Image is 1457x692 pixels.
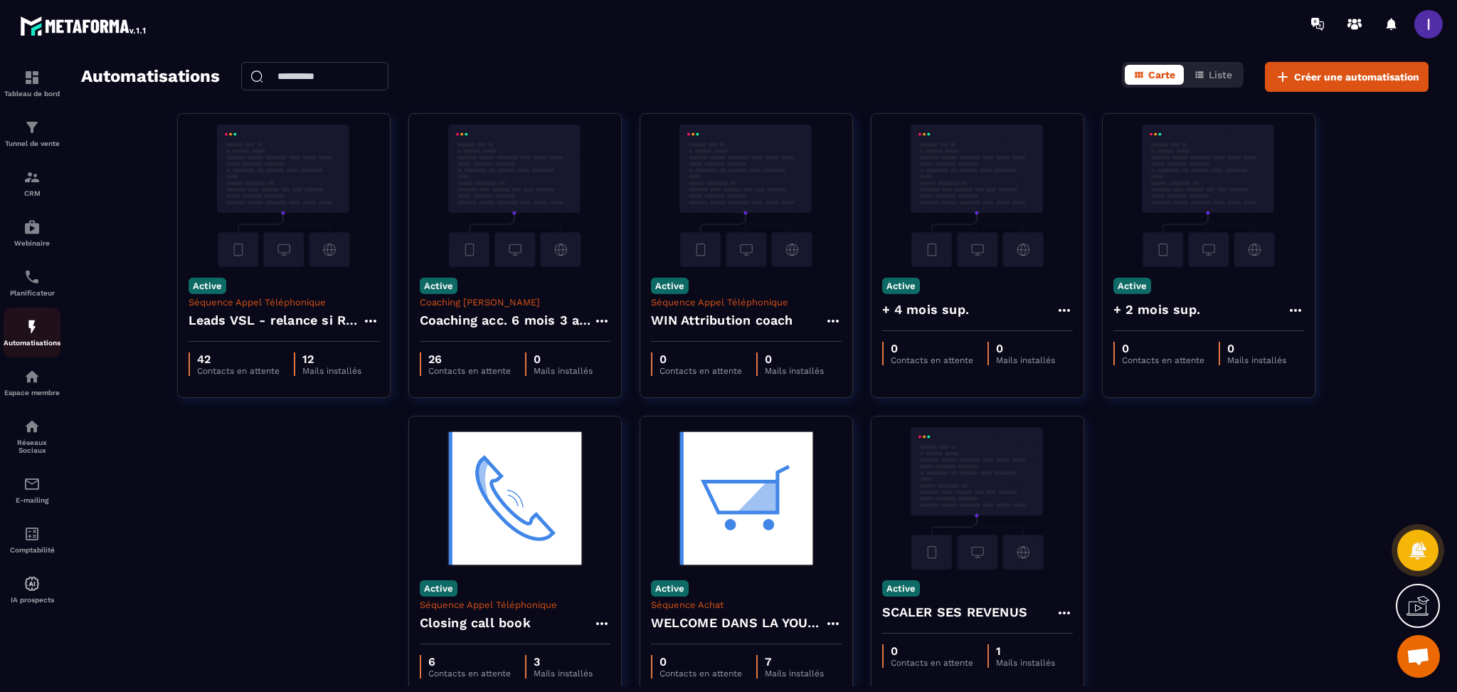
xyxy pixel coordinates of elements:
p: 0 [765,352,824,366]
p: CRM [4,189,60,197]
p: Planificateur [4,289,60,297]
img: accountant [23,525,41,542]
p: Séquence Achat [651,599,842,610]
p: Tunnel de vente [4,140,60,147]
button: Carte [1125,65,1184,85]
a: automationsautomationsEspace membre [4,357,60,407]
p: 26 [428,352,511,366]
p: 7 [765,655,824,669]
img: email [23,476,41,493]
p: Contacts en attente [1122,355,1204,365]
button: Liste [1185,65,1241,85]
p: Active [882,278,920,294]
a: formationformationTableau de bord [4,58,60,108]
p: Tableau de bord [4,90,60,98]
p: 0 [534,352,593,366]
p: 0 [659,655,742,669]
p: Active [882,580,920,597]
p: Active [651,278,689,294]
p: Contacts en attente [891,658,973,668]
a: automationsautomationsWebinaire [4,208,60,258]
p: Active [1113,278,1151,294]
span: Liste [1209,69,1232,80]
a: social-networksocial-networkRéseaux Sociaux [4,407,60,465]
p: 6 [428,655,511,669]
p: Mails installés [1227,355,1286,365]
img: formation [23,69,41,86]
p: Active [189,278,226,294]
p: Contacts en attente [428,366,511,376]
img: automation-background [420,125,610,267]
img: automation-background [651,427,842,570]
p: E-mailing [4,496,60,504]
p: 0 [659,352,742,366]
h4: + 2 mois sup. [1113,300,1201,320]
p: Active [651,580,689,597]
p: 0 [891,342,973,355]
p: Automatisations [4,339,60,347]
a: formationformationTunnel de vente [4,108,60,158]
h4: Leads VSL - relance si RDV non pris [189,310,362,330]
img: automations [23,575,41,592]
a: automationsautomationsAutomatisations [4,308,60,357]
img: formation [23,119,41,136]
p: Webinaire [4,239,60,247]
h4: WELCOME DANS LA YOUGC ACADEMY [651,613,825,633]
p: Contacts en attente [891,355,973,365]
p: Séquence Appel Téléphonique [651,297,842,308]
img: automation-background [1113,125,1304,267]
img: logo [20,13,148,38]
p: 12 [302,352,361,366]
p: Réseaux Sociaux [4,439,60,454]
p: IA prospects [4,596,60,604]
p: Séquence Appel Téléphonique [189,297,379,308]
p: 0 [1122,342,1204,355]
img: automations [23,318,41,335]
p: Contacts en attente [659,669,742,678]
img: automation-background [189,125,379,267]
a: emailemailE-mailing [4,465,60,515]
p: Mails installés [302,366,361,376]
p: Mails installés [996,658,1055,668]
a: schedulerschedulerPlanificateur [4,258,60,308]
h4: WIN Attribution coach [651,310,793,330]
button: Créer une automatisation [1265,62,1429,92]
p: 0 [891,644,973,658]
img: formation [23,169,41,186]
img: social-network [23,418,41,435]
img: automation-background [882,427,1073,570]
p: Contacts en attente [659,366,742,376]
a: accountantaccountantComptabilité [4,515,60,565]
p: 3 [534,655,593,669]
span: Créer une automatisation [1294,70,1419,84]
img: automations [23,219,41,236]
p: Comptabilité [4,546,60,554]
span: Carte [1148,69,1175,80]
p: Mails installés [765,669,824,678]
p: Contacts en attente [197,366,280,376]
p: 0 [1227,342,1286,355]
p: Coaching [PERSON_NAME] [420,297,610,308]
img: scheduler [23,268,41,285]
p: Mails installés [534,366,593,376]
p: Mails installés [996,355,1055,365]
p: 1 [996,644,1055,658]
img: automations [23,368,41,385]
p: 0 [996,342,1055,355]
h2: Automatisations [81,62,220,92]
img: automation-background [882,125,1073,267]
p: Active [420,278,457,294]
h4: Closing call book [420,613,531,633]
h4: Coaching acc. 6 mois 3 appels [420,310,593,330]
a: formationformationCRM [4,158,60,208]
img: automation-background [651,125,842,267]
h4: SCALER SES REVENUS [882,602,1028,622]
h4: + 4 mois sup. [882,300,970,320]
a: Ouvrir le chat [1397,635,1440,678]
p: Mails installés [765,366,824,376]
p: Espace membre [4,389,60,397]
p: Séquence Appel Téléphonique [420,599,610,610]
p: Active [420,580,457,597]
p: 42 [197,352,280,366]
img: automation-background [420,427,610,570]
